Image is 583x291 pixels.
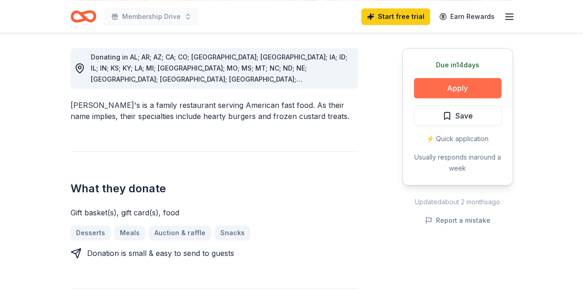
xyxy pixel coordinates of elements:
[414,59,501,71] div: Due in 14 days
[71,226,111,240] a: Desserts
[414,152,501,174] div: Usually responds in around a week
[414,106,501,126] button: Save
[425,215,490,226] button: Report a mistake
[104,7,199,26] button: Membership Drive
[434,8,500,25] a: Earn Rewards
[402,196,513,208] div: Updated about 2 months ago
[71,207,358,218] div: Gift basket(s), gift card(s), food
[71,100,358,122] div: [PERSON_NAME]'s is a family restaurant serving American fast food. As their name implies, their s...
[149,226,211,240] a: Auction & raffle
[71,6,96,27] a: Home
[215,226,250,240] a: Snacks
[91,53,347,105] span: Donating in AL; AR; AZ; CA; CO; [GEOGRAPHIC_DATA]; [GEOGRAPHIC_DATA]; IA; ID; IL; IN; KS; KY; LA;...
[114,226,145,240] a: Meals
[71,181,358,196] h2: What they donate
[455,110,473,122] span: Save
[414,78,501,98] button: Apply
[361,8,430,25] a: Start free trial
[122,11,181,22] span: Membership Drive
[414,133,501,144] div: ⚡️ Quick application
[87,248,234,259] div: Donation is small & easy to send to guests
